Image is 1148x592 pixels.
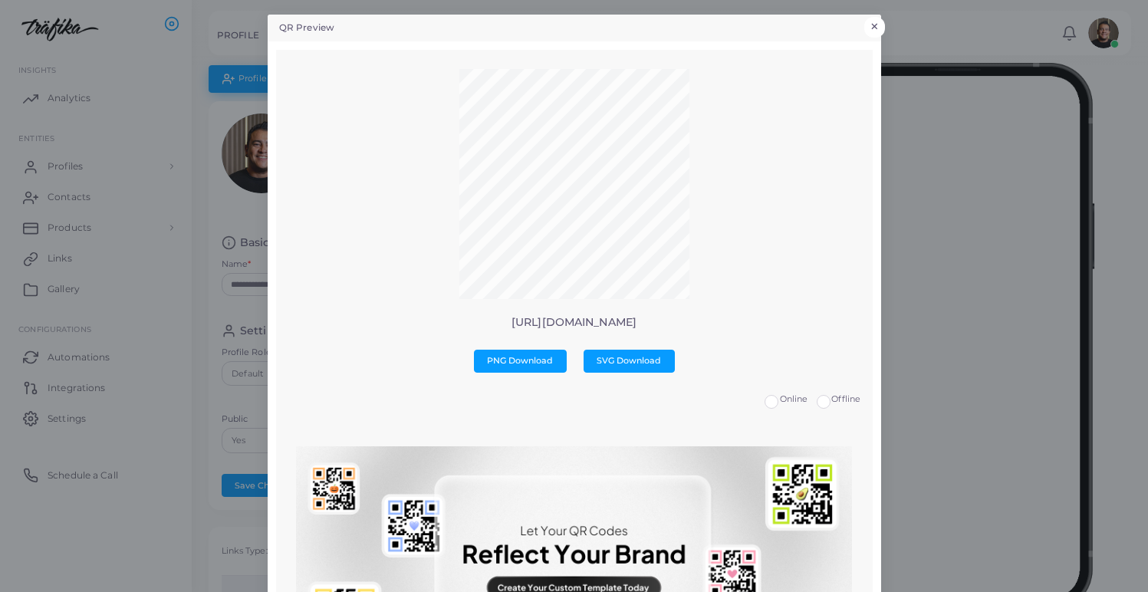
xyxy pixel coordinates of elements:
[584,350,675,373] button: SVG Download
[780,393,808,404] span: Online
[487,355,553,366] span: PNG Download
[831,393,860,404] span: Offline
[474,350,567,373] button: PNG Download
[864,17,885,37] button: Close
[279,21,334,35] h5: QR Preview
[288,316,860,329] p: [URL][DOMAIN_NAME]
[597,355,661,366] span: SVG Download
